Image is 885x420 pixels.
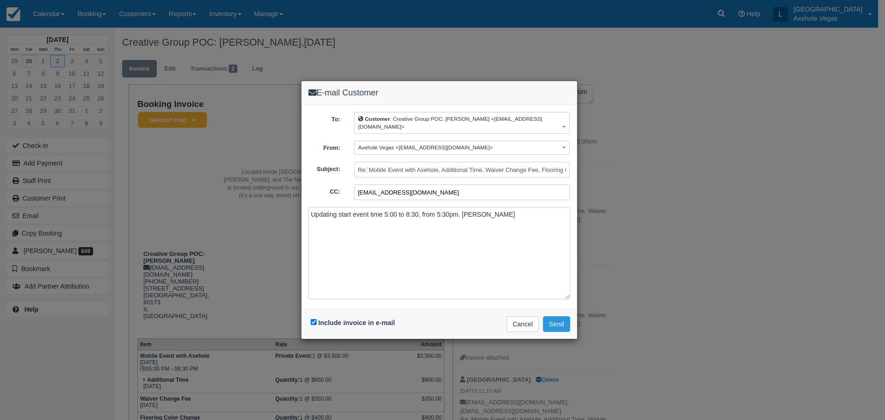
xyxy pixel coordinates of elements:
[308,88,570,98] h4: E-mail Customer
[301,141,348,153] label: From:
[358,144,493,150] span: Axehole Vegas <[EMAIL_ADDRESS][DOMAIN_NAME]>
[358,116,542,130] span: : Creative Group POC: [PERSON_NAME] <[EMAIL_ADDRESS][DOMAIN_NAME]>
[301,162,348,174] label: Subject:
[543,316,570,332] button: Send
[507,316,539,332] button: Cancel
[354,141,570,155] button: Axehole Vegas <[EMAIL_ADDRESS][DOMAIN_NAME]>
[354,112,570,134] button: Customer: Creative Group POC: [PERSON_NAME] <[EMAIL_ADDRESS][DOMAIN_NAME]>
[365,116,389,122] b: Customer
[319,319,395,326] label: Include invoice in e-mail
[301,112,348,124] label: To:
[301,184,348,196] label: CC:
